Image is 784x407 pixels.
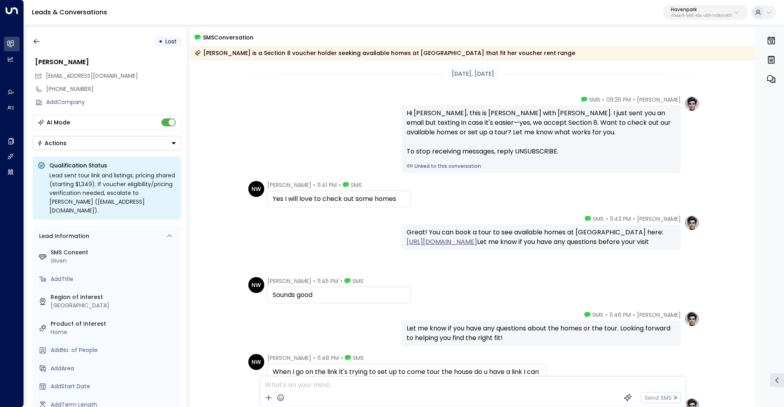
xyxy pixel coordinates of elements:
div: Home [51,328,178,336]
div: Lead sent tour link and listings; pricing shared (starting $1,349). If voucher eligibility/pricin... [49,171,176,215]
div: AddStart Date [51,382,178,391]
label: SMS Consent [51,248,178,257]
p: Havenpark [671,7,732,12]
span: robinsonshadique+rve@gmail.com [46,72,138,80]
span: • [633,311,635,319]
span: SMS [353,354,364,362]
div: [PHONE_NUMBER] [46,85,181,93]
div: Let me know if you have any questions about the homes or the tour. Looking forward to helping you... [407,324,676,343]
span: • [313,277,315,285]
span: SMS [352,277,364,285]
span: [PERSON_NAME] [637,311,681,319]
a: Linked to this conversation [407,163,676,170]
span: • [633,215,635,223]
span: • [340,277,342,285]
div: Sounds good [273,290,406,300]
span: SMS [589,96,600,104]
div: [GEOGRAPHIC_DATA] [51,301,178,310]
span: 11:41 PM [317,181,337,189]
div: AddCompany [46,98,181,106]
span: [EMAIL_ADDRESS][DOMAIN_NAME] [46,72,138,80]
label: Region of Interest [51,293,178,301]
span: • [313,354,315,362]
span: 11:48 PM [317,354,339,362]
div: Given [51,257,178,265]
button: Havenpark413dacf9-5485-402c-a519-14108c614857 [663,5,748,20]
span: • [341,354,343,362]
div: NW [248,181,264,197]
div: AddArea [51,364,178,373]
div: Hi [PERSON_NAME], this is [PERSON_NAME] with [PERSON_NAME]. I just sent you an email but texting ... [407,108,676,156]
span: • [606,215,608,223]
span: Lost [165,37,177,45]
span: 09:26 PM [606,96,631,104]
span: SMS [351,181,362,189]
div: AI Mode [47,118,70,126]
div: [PERSON_NAME] [35,57,181,67]
div: [PERSON_NAME] is a Section 8 voucher holder seeking available homes at [GEOGRAPHIC_DATA] that fit... [195,49,575,57]
span: SMS Conversation [203,33,253,42]
span: 11:45 PM [317,277,338,285]
span: SMS [592,311,603,319]
div: AddNo. of People [51,346,178,354]
span: 11:43 PM [610,215,631,223]
span: • [339,181,341,189]
span: SMS [593,215,604,223]
div: Yes I will love to check out some homes [273,194,406,204]
span: [PERSON_NAME] [267,354,311,362]
div: Lead Information [36,232,89,240]
div: Actions [37,140,67,147]
span: • [633,96,635,104]
div: Great! You can book a tour to see available homes at [GEOGRAPHIC_DATA] here: Let me know if you h... [407,228,676,247]
span: • [602,96,604,104]
div: NW [248,354,264,370]
div: When I go on the link it's trying to set up to come tour the house do u have a link I can look at... [273,367,541,386]
span: 11:46 PM [609,311,631,319]
img: profile-logo.png [684,96,700,112]
span: • [605,311,607,319]
label: Product of Interest [51,320,178,328]
div: • [159,34,163,49]
img: profile-logo.png [684,311,700,327]
a: Leads & Conversations [32,8,107,17]
div: AddTitle [51,275,178,283]
button: Actions [33,136,181,150]
span: [PERSON_NAME] [267,181,311,189]
span: [PERSON_NAME] [637,215,681,223]
a: [URL][DOMAIN_NAME] [407,237,477,247]
img: profile-logo.png [684,215,700,231]
p: Qualification Status [49,161,176,169]
p: 413dacf9-5485-402c-a519-14108c614857 [671,14,732,18]
div: Button group with a nested menu [33,136,181,150]
span: • [313,181,315,189]
span: [PERSON_NAME] [637,96,681,104]
div: NW [248,277,264,293]
span: [PERSON_NAME] [267,277,311,285]
div: [DATE], [DATE] [448,68,497,80]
